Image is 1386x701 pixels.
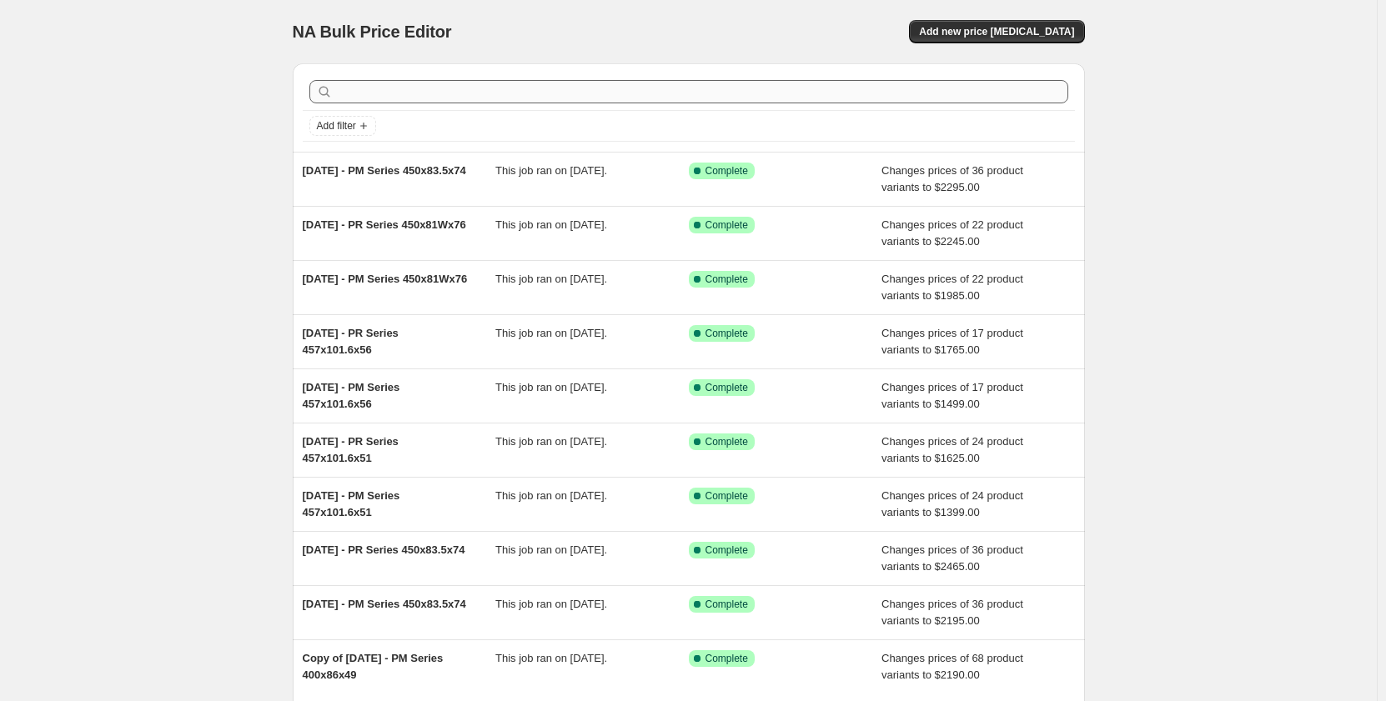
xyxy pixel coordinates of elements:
[303,598,466,610] span: [DATE] - PM Series 450x83.5x74
[293,23,452,41] span: NA Bulk Price Editor
[881,652,1023,681] span: Changes prices of 68 product variants to $2190.00
[495,218,607,231] span: This job ran on [DATE].
[881,327,1023,356] span: Changes prices of 17 product variants to $1765.00
[706,543,748,557] span: Complete
[303,327,399,356] span: [DATE] - PR Series 457x101.6x56
[881,543,1023,573] span: Changes prices of 36 product variants to $2465.00
[303,164,466,177] span: [DATE] - PM Series 450x83.5x74
[495,327,607,339] span: This job ran on [DATE].
[706,327,748,340] span: Complete
[881,273,1023,302] span: Changes prices of 22 product variants to $1985.00
[881,435,1023,464] span: Changes prices of 24 product variants to $1625.00
[495,489,607,502] span: This job ran on [DATE].
[495,435,607,448] span: This job ran on [DATE].
[706,273,748,286] span: Complete
[303,218,466,231] span: [DATE] - PR Series 450x81Wx76
[495,543,607,556] span: This job ran on [DATE].
[495,598,607,610] span: This job ran on [DATE].
[495,164,607,177] span: This job ran on [DATE].
[909,20,1084,43] button: Add new price [MEDICAL_DATA]
[303,435,399,464] span: [DATE] - PR Series 457x101.6x51
[303,381,400,410] span: [DATE] - PM Series 457x101.6x56
[706,652,748,665] span: Complete
[303,489,400,518] span: [DATE] - PM Series 457x101.6x51
[303,652,444,681] span: Copy of [DATE] - PM Series 400x86x49
[706,164,748,178] span: Complete
[706,598,748,611] span: Complete
[881,598,1023,627] span: Changes prices of 36 product variants to $2195.00
[706,489,748,503] span: Complete
[303,273,468,285] span: [DATE] - PM Series 450x81Wx76
[495,381,607,393] span: This job ran on [DATE].
[303,543,465,556] span: [DATE] - PR Series 450x83.5x74
[881,218,1023,248] span: Changes prices of 22 product variants to $2245.00
[881,381,1023,410] span: Changes prices of 17 product variants to $1499.00
[881,164,1023,193] span: Changes prices of 36 product variants to $2295.00
[317,119,356,133] span: Add filter
[706,381,748,394] span: Complete
[495,273,607,285] span: This job ran on [DATE].
[309,116,376,136] button: Add filter
[495,652,607,664] span: This job ran on [DATE].
[706,218,748,232] span: Complete
[919,25,1074,38] span: Add new price [MEDICAL_DATA]
[881,489,1023,518] span: Changes prices of 24 product variants to $1399.00
[706,435,748,448] span: Complete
